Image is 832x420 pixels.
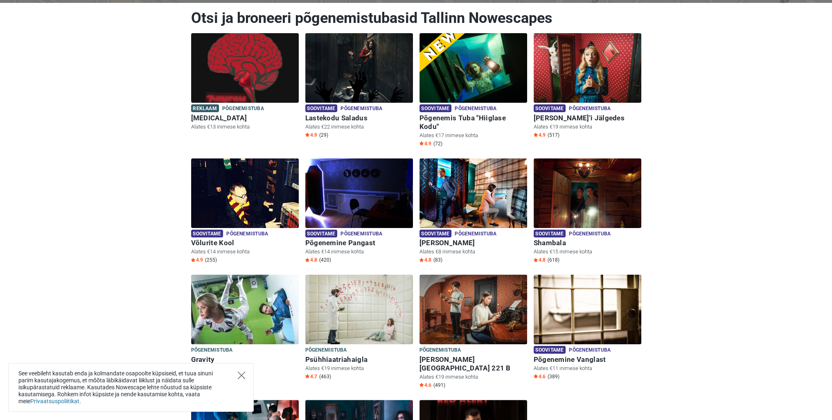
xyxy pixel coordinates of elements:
[534,374,538,378] img: Star
[419,355,527,373] h6: [PERSON_NAME][GEOGRAPHIC_DATA] 221 B
[419,346,461,355] span: Põgenemistuba
[548,257,559,263] span: (618)
[419,114,527,131] h6: Põgenemis Tuba "Hiiglase Kodu"
[455,230,496,239] span: Põgenemistuba
[8,363,254,412] div: See veebileht kasutab enda ja kolmandate osapoolte küpsiseid, et tuua sinuni parim kasutajakogemu...
[191,346,233,355] span: Põgenemistuba
[305,258,309,262] img: Star
[305,248,413,255] p: Alates €14 inimese kohta
[534,248,641,255] p: Alates €15 inimese kohta
[534,33,641,103] img: Alice'i Jälgedes
[419,158,527,265] a: Sherlock Holmes Soovitame Põgenemistuba [PERSON_NAME] Alates €8 inimese kohta Star4.8 (83)
[340,104,382,113] span: Põgenemistuba
[340,230,382,239] span: Põgenemistuba
[191,275,299,382] a: Gravity Põgenemistuba Gravity Alates €24 inimese kohta Star4.7 (583)
[534,365,641,372] p: Alates €11 inimese kohta
[419,258,424,262] img: Star
[305,158,413,265] a: Põgenemine Pangast Soovitame Põgenemistuba Põgenemine Pangast Alates €14 inimese kohta Star4.8 (420)
[419,33,527,149] a: Põgenemis Tuba "Hiiglase Kodu" Soovitame Põgenemistuba Põgenemis Tuba "Hiiglase Kodu" Alates €17 ...
[419,140,431,147] span: 4.9
[305,355,413,364] h6: Psühhiaatriahaigla
[534,275,641,344] img: Põgenemine Vanglast
[534,158,641,228] img: Shambala
[191,258,195,262] img: Star
[305,365,413,372] p: Alates €19 inimese kohta
[534,355,641,364] h6: Põgenemine Vanglast
[548,373,559,380] span: (389)
[305,133,309,137] img: Star
[305,275,413,344] img: Psühhiaatriahaigla
[191,158,299,228] img: Võlurite Kool
[191,239,299,247] h6: Võlurite Kool
[305,275,413,382] a: Psühhiaatriahaigla Põgenemistuba Psühhiaatriahaigla Alates €19 inimese kohta Star4.7 (463)
[419,141,424,145] img: Star
[30,398,79,404] a: Privaatsuspoliitikat
[226,230,268,239] span: Põgenemistuba
[305,230,338,237] span: Soovitame
[569,230,611,239] span: Põgenemistuba
[419,33,527,103] img: Põgenemis Tuba "Hiiglase Kodu"
[191,104,219,112] span: Reklaam
[433,257,442,263] span: (83)
[433,382,445,388] span: (491)
[305,373,317,380] span: 4.7
[534,373,546,380] span: 4.6
[305,257,317,263] span: 4.8
[305,123,413,131] p: Alates €22 inimese kohta
[534,257,546,263] span: 4.8
[191,33,299,132] a: Paranoia Reklaam Põgenemistuba [MEDICAL_DATA] Alates €13 inimese kohta
[419,230,452,237] span: Soovitame
[534,33,641,140] a: Alice'i Jälgedes Soovitame Põgenemistuba [PERSON_NAME]'i Jälgedes Alates €19 inimese kohta Star4....
[205,257,217,263] span: (255)
[191,158,299,265] a: Võlurite Kool Soovitame Põgenemistuba Võlurite Kool Alates €14 inimese kohta Star4.9 (255)
[191,355,299,364] h6: Gravity
[534,258,538,262] img: Star
[419,132,527,139] p: Alates €17 inimese kohta
[305,33,413,103] img: Lastekodu Saladus
[319,257,331,263] span: (420)
[455,104,496,113] span: Põgenemistuba
[419,383,424,387] img: Star
[191,257,203,263] span: 4.9
[191,114,299,122] h6: [MEDICAL_DATA]
[534,133,538,137] img: Star
[548,132,559,138] span: (517)
[419,158,527,228] img: Sherlock Holmes
[419,104,452,112] span: Soovitame
[419,382,431,388] span: 4.6
[419,373,527,381] p: Alates €19 inimese kohta
[569,346,611,355] span: Põgenemistuba
[305,114,413,122] h6: Lastekodu Saladus
[419,257,431,263] span: 4.8
[534,158,641,265] a: Shambala Soovitame Põgenemistuba Shambala Alates €15 inimese kohta Star4.8 (618)
[305,239,413,247] h6: Põgenemine Pangast
[319,132,328,138] span: (29)
[191,123,299,131] p: Alates €13 inimese kohta
[191,275,299,344] img: Gravity
[534,104,566,112] span: Soovitame
[222,104,264,113] span: Põgenemistuba
[534,275,641,382] a: Põgenemine Vanglast Soovitame Põgenemistuba Põgenemine Vanglast Alates €11 inimese kohta Star4.6 ...
[534,230,566,237] span: Soovitame
[419,248,527,255] p: Alates €8 inimese kohta
[191,33,299,103] img: Paranoia
[191,248,299,255] p: Alates €14 inimese kohta
[191,230,223,237] span: Soovitame
[534,132,546,138] span: 4.9
[305,132,317,138] span: 4.9
[534,123,641,131] p: Alates €19 inimese kohta
[419,275,527,390] a: Baker Street 221 B Põgenemistuba [PERSON_NAME][GEOGRAPHIC_DATA] 221 B Alates €19 inimese kohta St...
[534,346,566,354] span: Soovitame
[569,104,611,113] span: Põgenemistuba
[433,140,442,147] span: (72)
[305,33,413,140] a: Lastekodu Saladus Soovitame Põgenemistuba Lastekodu Saladus Alates €22 inimese kohta Star4.9 (29)
[419,275,527,344] img: Baker Street 221 B
[305,346,347,355] span: Põgenemistuba
[419,239,527,247] h6: [PERSON_NAME]
[305,104,338,112] span: Soovitame
[305,374,309,378] img: Star
[238,372,245,379] button: Close
[534,239,641,247] h6: Shambala
[534,114,641,122] h6: [PERSON_NAME]'i Jälgedes
[305,158,413,228] img: Põgenemine Pangast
